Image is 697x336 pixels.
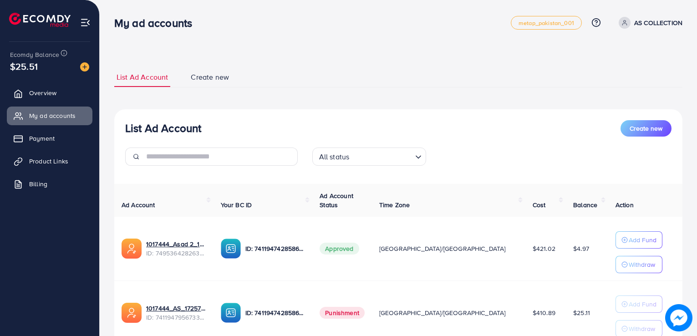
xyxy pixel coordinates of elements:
[29,134,55,143] span: Payment
[312,148,426,166] div: Search for option
[221,239,241,259] img: ic-ba-acc.ded83a64.svg
[352,148,411,163] input: Search for option
[616,256,662,273] button: Withdraw
[573,244,589,253] span: $4.97
[7,152,92,170] a: Product Links
[245,243,305,254] p: ID: 7411947428586192913
[9,13,71,27] img: logo
[320,243,359,255] span: Approved
[146,304,206,313] a: 1017444_AS_1725728637638
[7,129,92,148] a: Payment
[146,239,206,249] a: 1017444_Asad 2_1745150507456
[122,239,142,259] img: ic-ads-acc.e4c84228.svg
[533,244,555,253] span: $421.02
[146,304,206,322] div: <span class='underline'>1017444_AS_1725728637638</span></br>7411947956733263888
[629,299,656,310] p: Add Fund
[533,200,546,209] span: Cost
[125,122,201,135] h3: List Ad Account
[616,231,662,249] button: Add Fund
[320,307,365,319] span: Punishment
[7,84,92,102] a: Overview
[29,179,47,188] span: Billing
[122,303,142,323] img: ic-ads-acc.e4c84228.svg
[629,234,656,245] p: Add Fund
[29,88,56,97] span: Overview
[191,72,229,82] span: Create new
[379,244,506,253] span: [GEOGRAPHIC_DATA]/[GEOGRAPHIC_DATA]
[533,308,555,317] span: $410.89
[114,16,199,30] h3: My ad accounts
[7,107,92,125] a: My ad accounts
[630,124,662,133] span: Create new
[320,191,353,209] span: Ad Account Status
[629,323,655,334] p: Withdraw
[634,17,682,28] p: AS COLLECTION
[511,16,582,30] a: metap_pakistan_001
[573,308,590,317] span: $25.11
[29,111,76,120] span: My ad accounts
[245,307,305,318] p: ID: 7411947428586192913
[616,200,634,209] span: Action
[629,259,655,270] p: Withdraw
[616,295,662,313] button: Add Fund
[117,72,168,82] span: List Ad Account
[146,313,206,322] span: ID: 7411947956733263888
[10,60,38,73] span: $25.51
[573,200,597,209] span: Balance
[221,303,241,323] img: ic-ba-acc.ded83a64.svg
[665,304,692,331] img: image
[615,17,682,29] a: AS COLLECTION
[621,120,672,137] button: Create new
[29,157,68,166] span: Product Links
[10,50,59,59] span: Ecomdy Balance
[317,150,351,163] span: All status
[379,308,506,317] span: [GEOGRAPHIC_DATA]/[GEOGRAPHIC_DATA]
[519,20,574,26] span: metap_pakistan_001
[379,200,410,209] span: Time Zone
[80,17,91,28] img: menu
[146,249,206,258] span: ID: 7495364282637893649
[7,175,92,193] a: Billing
[221,200,252,209] span: Your BC ID
[146,239,206,258] div: <span class='underline'>1017444_Asad 2_1745150507456</span></br>7495364282637893649
[122,200,155,209] span: Ad Account
[80,62,89,71] img: image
